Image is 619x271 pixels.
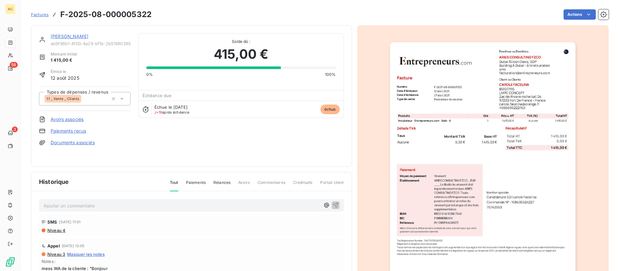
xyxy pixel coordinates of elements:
a: [PERSON_NAME] [51,34,88,39]
span: SMS [47,219,57,225]
a: Documents associés [51,139,95,146]
span: échue [320,105,340,114]
span: Niveau 4 [47,228,65,233]
span: Appel [47,243,60,248]
span: Commentaires [258,180,285,191]
span: Historique [39,177,69,186]
a: Avoirs associés [51,116,84,123]
span: 100% [325,72,336,77]
span: Solde dû : [146,39,336,45]
span: Échue le [DATE] [154,105,188,110]
button: Actions [564,9,596,20]
span: 58 [10,62,18,68]
span: Avoirs [238,180,250,191]
span: Tout [170,180,178,191]
span: après échéance [154,110,190,114]
span: [DATE] 11:01 [59,220,81,224]
span: Niveau 3 [47,252,65,257]
span: 1 415,00 € [51,57,77,64]
span: 415,00 € [214,45,268,64]
span: Montant initial [51,51,77,57]
a: Factures [31,11,49,18]
span: Paiements [186,180,206,191]
span: Échéance due [142,93,172,98]
a: Paiements reçus [51,128,86,134]
div: AC [5,4,15,14]
span: Émise le [51,69,79,75]
span: Notes : [42,259,341,264]
span: Portail client [320,180,344,191]
span: [DATE] 12:05 [62,244,85,248]
span: J+19 [154,110,162,115]
span: 1.1 _ Vente _ Clients [46,97,79,101]
span: Relances [213,180,231,191]
h3: F-2025-08-000005322 [60,9,152,20]
span: Creditsafe [293,180,313,191]
span: Masquer les notes [67,252,105,257]
span: 12 août 2025 [51,75,79,81]
span: 0% [146,72,153,77]
span: Factures [31,12,49,17]
span: ab9f96b1-4f00-4a29-bf1b-2b51980385a1 [51,41,131,46]
span: 3 [12,126,18,132]
img: Logo LeanPay [5,257,15,267]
